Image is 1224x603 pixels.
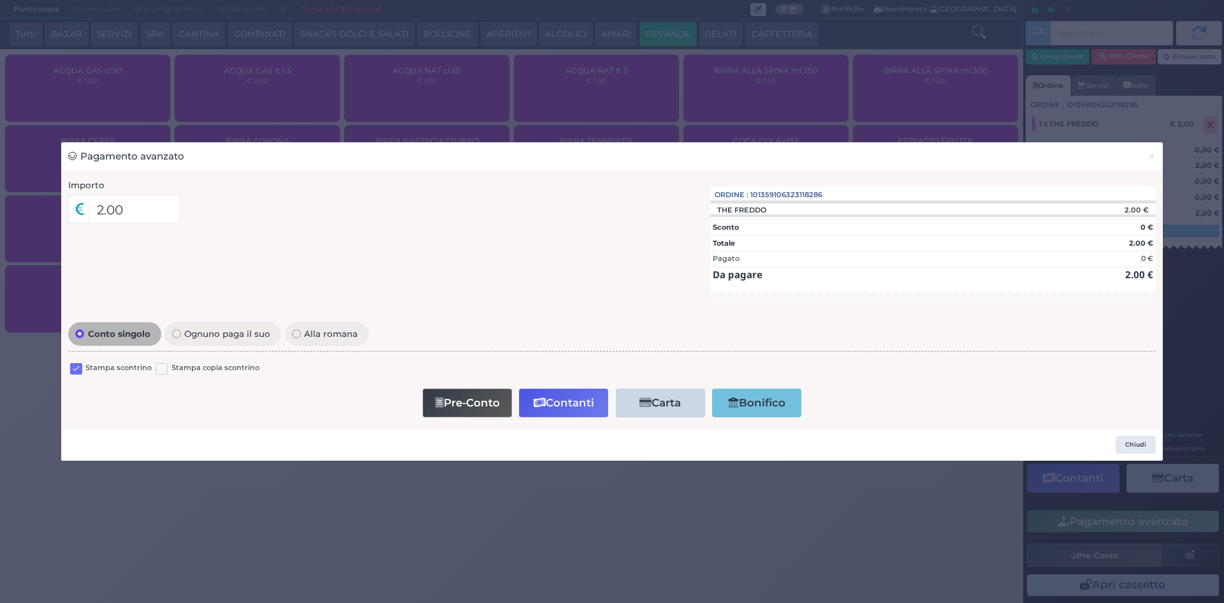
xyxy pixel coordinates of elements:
[713,239,735,248] strong: Totale
[1140,223,1153,232] strong: 0 €
[519,389,608,417] button: Contanti
[68,179,105,191] label: Importo
[713,253,739,264] div: Pagato
[713,223,739,232] strong: Sconto
[68,149,184,164] h3: Pagamento avanzato
[1125,268,1153,281] strong: 2.00 €
[616,389,705,417] button: Carta
[89,195,180,223] input: Es. 30.99
[1044,205,1156,214] div: 2.00 €
[301,329,361,338] span: Alla romana
[1147,149,1156,163] span: ×
[85,362,152,375] label: Stampa scontrino
[1129,239,1153,248] strong: 2.00 €
[715,190,748,200] span: Ordine :
[84,329,154,338] span: Conto singolo
[712,389,801,417] button: Bonifico
[1141,253,1153,264] div: 0 €
[181,329,274,338] span: Ognuno paga il suo
[171,362,259,375] label: Stampa copia scontrino
[1116,436,1156,454] button: Chiudi
[713,268,762,281] strong: Da pagare
[710,205,773,214] div: THE FREDDO
[423,389,512,417] button: Pre-Conto
[750,190,822,200] span: 101359106323118286
[1140,142,1163,171] button: Chiudi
